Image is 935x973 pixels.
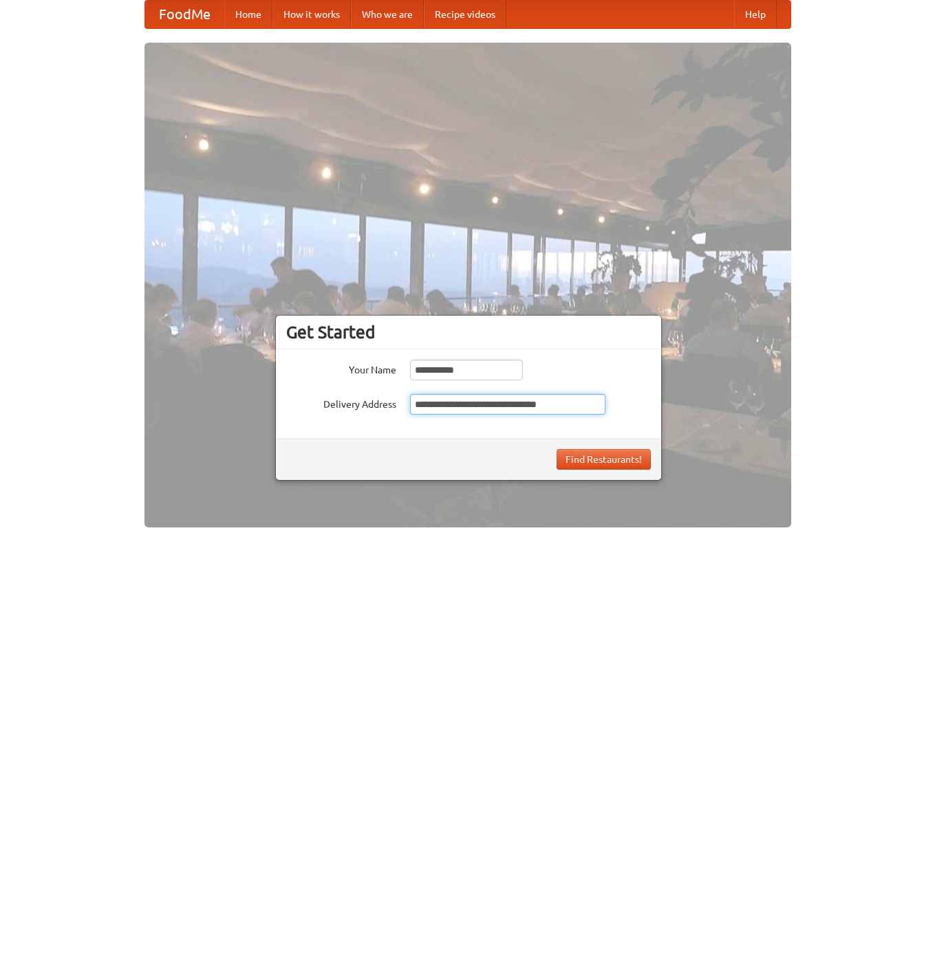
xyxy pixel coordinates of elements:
a: Help [734,1,777,28]
label: Delivery Address [286,394,396,411]
button: Find Restaurants! [557,449,651,470]
label: Your Name [286,360,396,377]
a: FoodMe [145,1,224,28]
a: How it works [272,1,351,28]
a: Recipe videos [424,1,506,28]
h3: Get Started [286,322,651,342]
a: Home [224,1,272,28]
a: Who we are [351,1,424,28]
